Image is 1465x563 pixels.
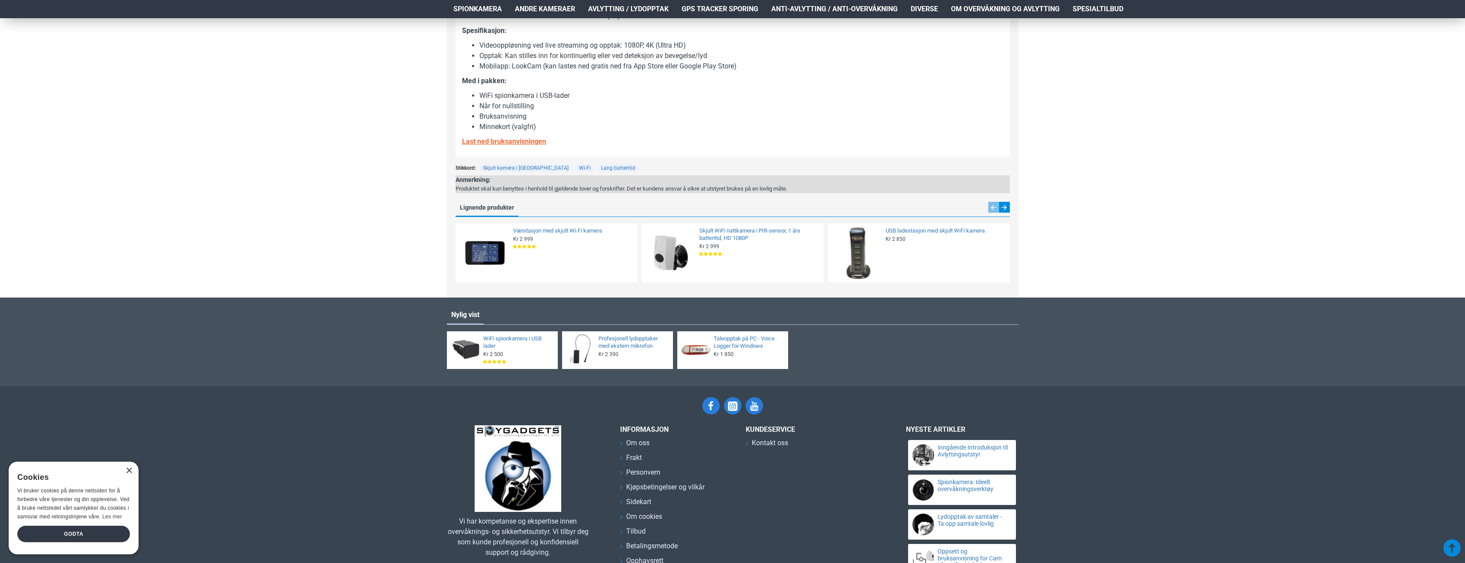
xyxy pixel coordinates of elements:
a: Last ned bruksanvisningen [462,136,546,147]
a: Lignende produkter [456,202,518,216]
img: Profesjonell lydopptaker med ekstern mikrofon [565,334,597,366]
b: Med i pakken: [462,77,507,85]
span: Om oss [626,438,650,448]
div: Previous slide [988,202,999,213]
a: Sidekart [620,497,651,511]
a: Frakt [620,453,642,467]
a: Nylig vist [447,306,484,324]
span: Om overvåkning og avlytting [951,4,1060,14]
a: Kontakt oss [746,438,788,453]
h3: Kundeservice [746,425,876,434]
li: Mobilapp: LookCam (kan lastes ned gratis ned fra App Store eller Google Play Store) [479,61,1003,71]
a: Wi-Fi [576,164,594,172]
li: Minnekort (valgfri) [479,122,1003,132]
span: Kr 2 999 [699,243,719,250]
span: Kontakt oss [752,438,788,448]
a: Personvern [620,467,660,482]
div: Cookies [17,468,124,487]
img: Taleopptak på PC - Voice Logger for Windows [680,334,712,366]
span: Avlytting / Lydopptak [588,4,669,14]
div: Next slide [999,202,1010,213]
li: Videooppløsning ved live streaming og opptak: 1080P, 4K (Ultra HD) [479,40,1003,51]
div: Close [126,468,132,474]
img: Værstasjon med skjult Wi-Fi kamera [459,226,511,279]
span: Kr 2 500 [483,351,503,358]
a: Spionkamera: Ideelt overvåkningsverktøy [938,479,1009,492]
div: Godta [17,526,130,542]
span: Spesialtilbud [1073,4,1123,14]
a: Om oss [620,438,650,453]
span: Kr 1 850 [714,351,734,358]
a: Les mer, opens a new window [102,514,122,520]
div: Anmerkning: [456,175,787,184]
span: Vi bruker cookies på denne nettsiden for å forbedre våre tjenester og din opplevelse. Ved å bruke... [17,488,129,519]
span: Frakt [626,453,642,463]
span: Betalingsmetode [626,541,678,551]
div: Produktet skal kun benyttes i henhold til gjeldende lover og forskrifter. Det er kundens ansvar å... [456,184,787,193]
b: Spesifikasjon: [462,26,507,35]
span: Om cookies [626,511,662,522]
li: Opptak: Kan stilles inn for kontinuerlig eller ved deteksjon av bevegelse/lyd [479,51,1003,61]
span: Sidekart [626,497,651,507]
li: WiFi spionkamera i USB-lader [479,91,1003,101]
a: Lydopptak av samtaler - Ta opp samtale lovlig [938,514,1009,527]
span: Kr 2 999 [513,236,533,243]
span: Kjøpsbetingelser og vilkår [626,482,705,492]
u: Last ned bruksanvisningen [462,137,546,146]
img: Skjult WiFi nattkamera i PIR-sensor, 1 års batteritid, HD 1080P [645,226,698,279]
li: Når for nullstilling [479,101,1003,111]
img: SpyGadgets.no [475,425,561,512]
h3: INFORMASJON [620,425,733,434]
a: Skjult WiFi nattkamera i PIR-sensor, 1 års batteritid, HD 1080P [699,227,818,242]
a: Profesjonell lydopptaker med ekstern mikrofon [598,335,667,350]
li: Bruksanvisning [479,111,1003,122]
span: Kr 2 390 [598,351,618,358]
div: Vi har kompetanse og ekspertise innen overvåknings- og sikkerhetsutstyr. Vi tilbyr deg som kunde ... [447,516,590,558]
span: Stikkord: [456,164,476,172]
a: Om cookies [620,511,662,526]
span: Diverse [911,4,938,14]
a: Kjøpsbetingelser og vilkår [620,482,705,497]
span: Andre kameraer [515,4,575,14]
img: USB ladestasjon med skjult WiFi kamera [831,226,884,279]
a: USB ladestasjon med skjult WiFi kamera [886,227,1004,235]
a: Lang batteritid [598,164,639,172]
img: WiFi spionkamera i USB lader [450,334,482,366]
a: Værstasjon med skjult Wi-Fi kamera [513,227,632,235]
a: Betalingsmetode [620,541,678,556]
span: GPS Tracker Sporing [682,4,758,14]
span: Kr 2 850 [886,236,906,243]
span: Spionkamera [453,4,502,14]
a: Inngående Introduksjon til Avlyttingsutstyr [938,444,1009,458]
a: Taleopptak på PC - Voice Logger for Windows [714,335,783,350]
h3: Nyeste artikler [906,425,1019,434]
span: Personvern [626,467,660,478]
a: Skjult kamera i [GEOGRAPHIC_DATA] [479,164,572,172]
span: Tilbud [626,526,646,537]
a: Tilbud [620,526,646,541]
span: Anti-avlytting / Anti-overvåkning [771,4,898,14]
a: WiFi spionkamera i USB lader [483,335,552,350]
